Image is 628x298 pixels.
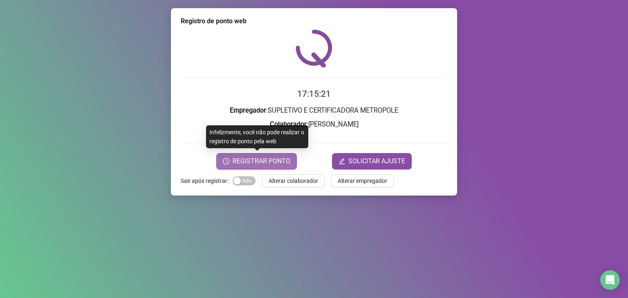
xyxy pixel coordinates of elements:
span: SOLICITAR AJUSTE [348,156,405,166]
button: Alterar empregador [331,174,394,187]
span: Alterar empregador [338,176,387,185]
time: 17:15:21 [297,89,331,99]
div: Infelizmente, você não pode realizar o registro de ponto pela web [206,125,308,148]
button: REGISTRAR PONTO [216,153,297,169]
img: QRPoint [296,29,332,67]
h3: : SUPLETIVO E CERTIFICADORA METROPOLE [181,105,447,116]
span: edit [339,158,345,165]
strong: Empregador [230,107,266,114]
button: editSOLICITAR AJUSTE [332,153,412,169]
div: Registro de ponto web [181,16,447,26]
div: Open Intercom Messenger [600,270,620,290]
label: Sair após registrar [181,174,233,187]
span: Alterar colaborador [269,176,318,185]
button: Alterar colaborador [262,174,325,187]
span: REGISTRAR PONTO [233,156,290,166]
strong: Colaborador [270,120,307,128]
h3: : [PERSON_NAME] [181,119,447,130]
span: clock-circle [223,158,229,165]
